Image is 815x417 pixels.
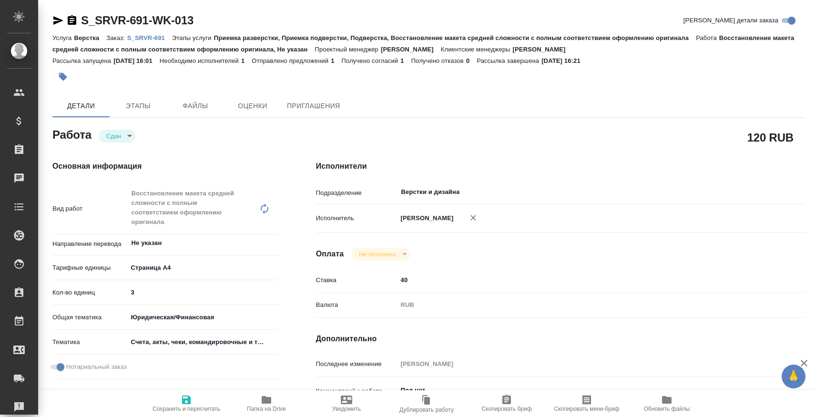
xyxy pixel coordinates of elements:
[331,57,341,64] p: 1
[316,300,397,310] p: Валюта
[400,57,411,64] p: 1
[173,100,218,112] span: Файлы
[273,242,275,244] button: Open
[466,57,477,64] p: 0
[397,297,764,313] div: RUB
[541,57,588,64] p: [DATE] 16:21
[399,407,454,413] span: Дублировать работу
[103,132,124,140] button: Сдан
[554,406,619,412] span: Скопировать мини-бриф
[411,57,466,64] p: Получено отказов
[113,57,160,64] p: [DATE] 16:01
[316,161,805,172] h4: Исполнители
[397,273,764,287] input: ✎ Введи что-нибудь
[316,386,397,396] p: Комментарий к работе
[381,46,441,53] p: [PERSON_NAME]
[172,34,214,41] p: Этапы услуги
[160,57,241,64] p: Необходимо исполнителей
[342,57,401,64] p: Получено согласий
[226,390,306,417] button: Папка на Drive
[52,125,92,142] h2: Работа
[66,15,78,26] button: Скопировать ссылку
[230,100,275,112] span: Оценки
[696,34,719,41] p: Работа
[58,100,104,112] span: Детали
[99,130,135,142] div: Сдан
[387,390,467,417] button: Дублировать работу
[627,390,707,417] button: Обновить файлы
[316,359,397,369] p: Последнее изменение
[52,66,73,87] button: Добавить тэг
[316,214,397,223] p: Исполнитель
[306,390,387,417] button: Уведомить
[115,100,161,112] span: Этапы
[513,46,573,53] p: [PERSON_NAME]
[52,34,74,41] p: Услуга
[52,15,64,26] button: Скопировать ссылку для ЯМессенджера
[214,34,696,41] p: Приемка разверстки, Приемка подверстки, Подверстка, Восстановление макета средней сложности с пол...
[81,14,194,27] a: S_SRVR-691-WK-013
[127,33,172,41] a: S_SRVR-691
[747,129,794,145] h2: 120 RUB
[241,57,252,64] p: 1
[397,357,764,371] input: Пустое поле
[128,334,278,350] div: Счета, акты, чеки, командировочные и таможенные документы
[52,288,128,297] p: Кол-во единиц
[252,57,331,64] p: Отправлено предложений
[782,365,805,388] button: 🙏
[683,16,778,25] span: [PERSON_NAME] детали заказа
[52,57,113,64] p: Рассылка запущена
[477,57,541,64] p: Рассылка завершена
[128,285,278,299] input: ✎ Введи что-нибудь
[759,191,761,193] button: Open
[397,382,764,398] textarea: Под нот
[332,406,361,412] span: Уведомить
[441,46,513,53] p: Клиентские менеджеры
[316,275,397,285] p: Ставка
[397,214,454,223] p: [PERSON_NAME]
[52,337,128,347] p: Тематика
[316,188,397,198] p: Подразделение
[128,309,278,325] div: Юридическая/Финансовая
[463,207,484,228] button: Удалить исполнителя
[52,263,128,273] p: Тарифные единицы
[467,390,547,417] button: Скопировать бриф
[356,250,398,258] button: Не оплачена
[74,34,106,41] p: Верстка
[127,34,172,41] p: S_SRVR-691
[153,406,220,412] span: Сохранить и пересчитать
[52,204,128,214] p: Вид работ
[106,34,127,41] p: Заказ:
[481,406,531,412] span: Скопировать бриф
[785,366,802,386] span: 🙏
[315,46,380,53] p: Проектный менеджер
[247,406,286,412] span: Папка на Drive
[52,161,278,172] h4: Основная информация
[287,100,340,112] span: Приглашения
[128,260,278,276] div: Страница А4
[52,313,128,322] p: Общая тематика
[316,333,805,345] h4: Дополнительно
[351,248,410,261] div: Сдан
[66,362,127,372] span: Нотариальный заказ
[316,248,344,260] h4: Оплата
[547,390,627,417] button: Скопировать мини-бриф
[644,406,690,412] span: Обновить файлы
[52,239,128,249] p: Направление перевода
[146,390,226,417] button: Сохранить и пересчитать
